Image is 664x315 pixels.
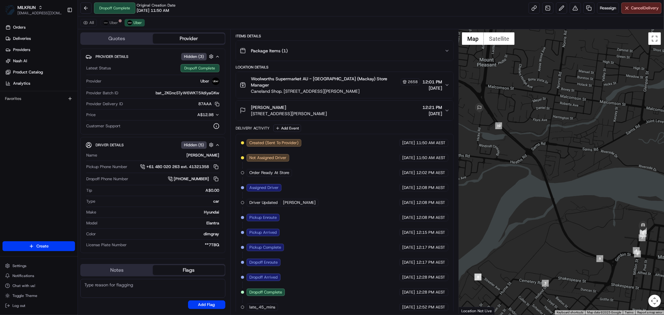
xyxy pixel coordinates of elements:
[86,51,220,62] button: Provider DetailsHidden (3)
[402,245,415,250] span: [DATE]
[80,19,97,26] button: All
[86,78,101,84] span: Provider
[13,69,43,75] span: Product Catalog
[140,163,219,170] button: +61 480 020 263 ext. 41321358
[402,260,415,265] span: [DATE]
[249,260,278,265] span: Dropoff Enroute
[12,283,35,288] span: Chat with us!
[86,242,127,248] span: License Plate Number
[402,289,415,295] span: [DATE]
[134,20,142,25] span: Uber
[86,140,220,150] button: Driver DetailsHidden (5)
[95,188,219,193] div: A$0.00
[402,185,415,190] span: [DATE]
[597,2,619,14] button: Reassign
[2,241,75,251] button: Create
[416,185,445,190] span: 12:08 PM AEST
[86,90,118,96] span: Provider Batch ID
[631,5,659,11] span: Cancel Delivery
[100,220,219,226] div: Elantra
[96,143,124,148] span: Driver Details
[99,209,219,215] div: Hyundai
[2,56,78,66] a: Nash AI
[495,122,502,129] div: 10
[402,230,415,235] span: [DATE]
[249,230,277,235] span: Pickup Arrived
[13,58,27,64] span: Nash AI
[249,304,275,310] span: late_45_mins
[542,280,549,287] div: 3
[402,170,415,176] span: [DATE]
[236,72,453,98] button: Woolworths Supermarket AU - [GEOGRAPHIC_DATA] (Mackay) Store Manager2658Caneland Shop. [STREET_AD...
[96,54,128,59] span: Provider Details
[416,245,445,250] span: 12:17 PM AEST
[249,289,282,295] span: Dropoff Complete
[640,227,647,234] div: 6
[236,34,454,39] div: Items Details
[484,32,515,45] button: Show satellite imagery
[12,263,26,268] span: Settings
[251,104,286,110] span: [PERSON_NAME]
[236,126,270,131] div: Delivery Activity
[459,307,495,315] div: Location Not Live
[2,22,78,32] a: Orders
[236,41,453,61] button: Package Items (1)
[416,140,445,146] span: 11:50 AM AEST
[416,260,445,265] span: 12:17 PM AEST
[621,2,662,14] button: CancelDelivery
[2,271,75,280] button: Notifications
[2,2,64,17] button: MILKRUNMILKRUN[EMAIL_ADDRESS][DOMAIN_NAME]
[273,125,301,132] button: Add Event
[416,289,445,295] span: 12:28 PM AEST
[137,3,176,8] span: Original Creation Date
[13,47,30,53] span: Providers
[236,65,454,70] div: Location Details
[633,247,640,254] div: 4
[146,164,209,170] span: +61 480 020 263 ext. 41321358
[236,101,453,120] button: [PERSON_NAME][STREET_ADDRESS][PERSON_NAME]12:21 PM[DATE]
[17,4,36,11] button: MILKRUN
[249,215,277,220] span: Pickup Enroute
[249,155,286,161] span: Not Assigned Driver
[174,176,209,182] span: [PHONE_NUMBER]
[201,78,210,84] span: Uber
[402,275,415,280] span: [DATE]
[36,243,49,249] span: Create
[198,112,214,117] span: A$12.98
[13,81,30,86] span: Analytics
[251,48,288,54] span: Package Items ( 1 )
[100,153,219,158] div: [PERSON_NAME]
[249,200,278,205] span: Driver Updated
[639,234,646,241] div: 7
[13,25,26,30] span: Orders
[199,101,219,107] button: 87AAA
[153,34,225,44] button: Provider
[475,274,482,280] div: 2
[2,281,75,290] button: Chat with us!
[460,307,481,315] a: Open this area in Google Maps (opens a new window)
[153,265,225,275] button: Flags
[402,304,415,310] span: [DATE]
[416,215,445,220] span: 12:08 PM AEST
[634,251,641,257] div: 8
[12,293,37,298] span: Toggle Theme
[86,65,111,71] span: Latest Status
[422,104,442,110] span: 12:21 PM
[462,32,484,45] button: Show street map
[5,5,15,15] img: MILKRUN
[402,155,415,161] span: [DATE]
[127,20,132,25] img: uber-new-logo.jpeg
[251,76,399,88] span: Woolworths Supermarket AU - [GEOGRAPHIC_DATA] (Mackay) Store Manager
[184,142,204,148] span: Hidden ( 5 )
[17,11,62,16] button: [EMAIL_ADDRESS][DOMAIN_NAME]
[249,140,299,146] span: Created (Sent To Provider)
[86,176,128,182] span: Dropoff Phone Number
[2,261,75,270] button: Settings
[13,36,31,41] span: Deliveries
[86,164,127,170] span: Pickup Phone Number
[416,200,445,205] span: 12:08 PM AEST
[408,79,418,84] span: 2658
[2,78,78,88] a: Analytics
[103,20,108,25] img: uber-new-logo.jpeg
[2,94,75,104] div: Favorites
